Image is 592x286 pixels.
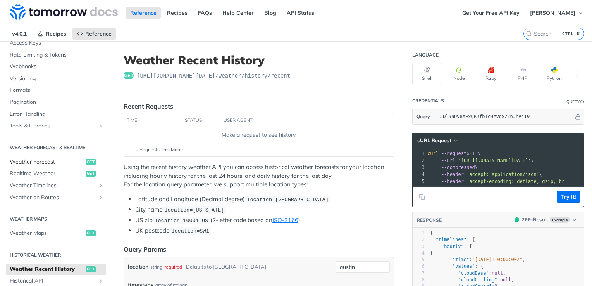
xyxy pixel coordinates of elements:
a: Versioning [6,73,106,84]
th: user agent [221,114,378,127]
span: Historical API [10,277,96,285]
div: string [150,261,162,272]
span: : [ [430,244,472,249]
span: Tools & Libraries [10,122,96,130]
a: API Status [282,7,318,19]
span: : , [430,270,506,276]
span: get [86,171,96,177]
span: \ [427,165,478,170]
button: Show subpages for Tools & Libraries [98,123,104,129]
span: https://api.tomorrow.io/v4/weather/history/recent [137,72,290,79]
div: 4 [413,250,425,257]
img: Tomorrow.io Weather API Docs [10,4,118,20]
span: cURL Request [417,137,451,144]
div: - Result [522,216,548,224]
span: v4.0.1 [8,28,31,40]
span: 'accept: application/json' [466,172,539,177]
span: Realtime Weather [10,170,84,177]
h1: Weather Recent History [124,53,394,67]
span: "cloudCeiling" [458,277,497,283]
span: \ [427,172,542,177]
span: Example [550,217,570,223]
div: 8 [413,277,425,283]
span: Formats [10,86,104,94]
a: Weather Mapsget [6,227,106,239]
h2: Weather Maps [6,215,106,222]
a: Rate Limiting & Tokens [6,49,106,61]
span: --header [441,172,464,177]
svg: Search [526,31,532,37]
span: Weather on Routes [10,194,96,202]
div: 6 [413,263,425,270]
i: Information [580,100,584,104]
span: '[URL][DOMAIN_NAME][DATE]' [458,158,531,163]
div: 4 [413,171,426,178]
a: Weather TimelinesShow subpages for Weather Timelines [6,180,106,191]
span: "values" [453,264,475,269]
span: "hourly" [441,244,464,249]
div: 2 [413,236,425,243]
svg: More ellipsis [573,71,580,78]
li: Latitude and Longitude (Decimal degree) [135,195,394,204]
button: Node [444,63,474,85]
a: Reference [126,7,161,19]
button: Ruby [476,63,506,85]
button: Hide [574,113,582,121]
button: [PERSON_NAME] [526,7,588,19]
div: Query Params [124,245,166,254]
th: time [124,114,182,127]
a: Access Keys [6,37,106,49]
span: null [500,277,511,283]
span: Weather Forecast [10,158,84,166]
div: Recent Requests [124,102,173,111]
span: location=[US_STATE] [164,207,224,213]
span: null [492,270,503,276]
span: : , [430,277,514,283]
button: Show subpages for Historical API [98,278,104,284]
span: Rate Limiting & Tokens [10,51,104,59]
span: { [430,230,433,236]
p: Using the recent history weather API you can access historical weather forecasts for your locatio... [124,163,394,189]
span: Weather Recent History [10,265,84,273]
span: Weather Timelines [10,182,96,190]
li: City name [135,205,394,214]
a: Weather Recent Historyget [6,264,106,275]
button: Show subpages for Weather on Routes [98,195,104,201]
div: 5 [413,257,425,263]
span: Error Handling [10,110,104,118]
span: get [86,230,96,236]
a: Tools & LibrariesShow subpages for Tools & Libraries [6,120,106,132]
span: 'accept-encoding: deflate, gzip, br' [466,179,567,184]
button: 200200-ResultExample [511,216,580,224]
div: Defaults to [GEOGRAPHIC_DATA] [186,261,266,272]
span: get [86,159,96,165]
th: status [182,114,221,127]
span: Access Keys [10,39,104,47]
span: : , [430,257,525,262]
span: Query [416,113,430,120]
input: apikey [436,109,574,124]
li: US zip (2-letter code based on ) [135,216,394,225]
span: Recipes [46,30,66,37]
span: Pagination [10,98,104,106]
button: cURL Request [415,137,460,145]
div: QueryInformation [566,99,584,105]
span: Versioning [10,75,104,83]
span: \ [427,158,534,163]
h2: Historical Weather [6,252,106,258]
span: { [430,250,433,256]
label: location [128,261,148,272]
span: location=10001 US [155,218,208,224]
span: Webhooks [10,63,104,71]
span: "cloudBase" [458,270,489,276]
span: --compressed [441,165,475,170]
a: Pagination [6,96,106,108]
a: Recipes [163,7,192,19]
a: Recipes [33,28,71,40]
button: RESPONSE [416,216,442,224]
div: 1 [413,230,425,236]
div: 2 [413,157,426,164]
span: [PERSON_NAME] [530,9,575,16]
div: 1 [413,150,426,157]
button: PHP [508,63,537,85]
